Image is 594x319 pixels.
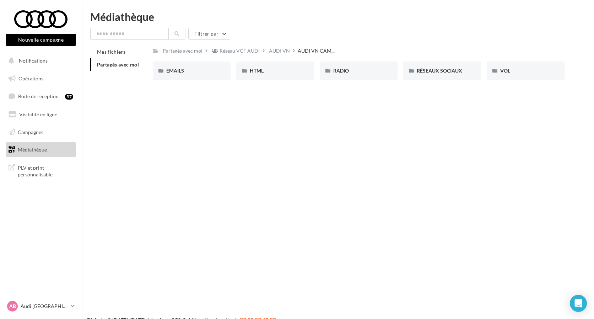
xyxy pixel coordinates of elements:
span: VOL [500,68,510,74]
span: EMAILS [166,68,184,74]
span: Mes fichiers [97,49,125,55]
a: Opérations [4,71,77,86]
span: HTML [250,68,264,74]
a: Campagnes [4,125,77,140]
div: 57 [65,94,73,100]
span: AB [9,303,16,310]
span: Notifications [19,58,48,64]
div: Partagés avec moi [163,47,202,54]
span: Visibilité en ligne [19,111,57,117]
button: Filtrer par [188,28,230,40]
span: RADIO [333,68,349,74]
button: Notifications [4,53,75,68]
button: Nouvelle campagne [6,34,76,46]
a: Boîte de réception57 [4,89,77,104]
span: Partagés avec moi [97,62,139,68]
a: Visibilité en ligne [4,107,77,122]
span: Campagnes [18,129,43,135]
p: Audi [GEOGRAPHIC_DATA] [21,303,68,310]
a: PLV et print personnalisable [4,160,77,181]
span: Boîte de réception [18,93,59,99]
div: AUDI VN [269,47,290,54]
div: Open Intercom Messenger [570,295,587,312]
a: AB Audi [GEOGRAPHIC_DATA] [6,299,76,313]
span: AUDI VN CAM... [298,47,335,54]
div: Réseau VGF AUDI [220,47,260,54]
span: Opérations [18,75,43,81]
span: PLV et print personnalisable [18,163,73,178]
div: Médiathèque [90,11,585,22]
span: RÉSEAUX SOCIAUX [417,68,462,74]
span: Médiathèque [18,147,47,153]
a: Médiathèque [4,142,77,157]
